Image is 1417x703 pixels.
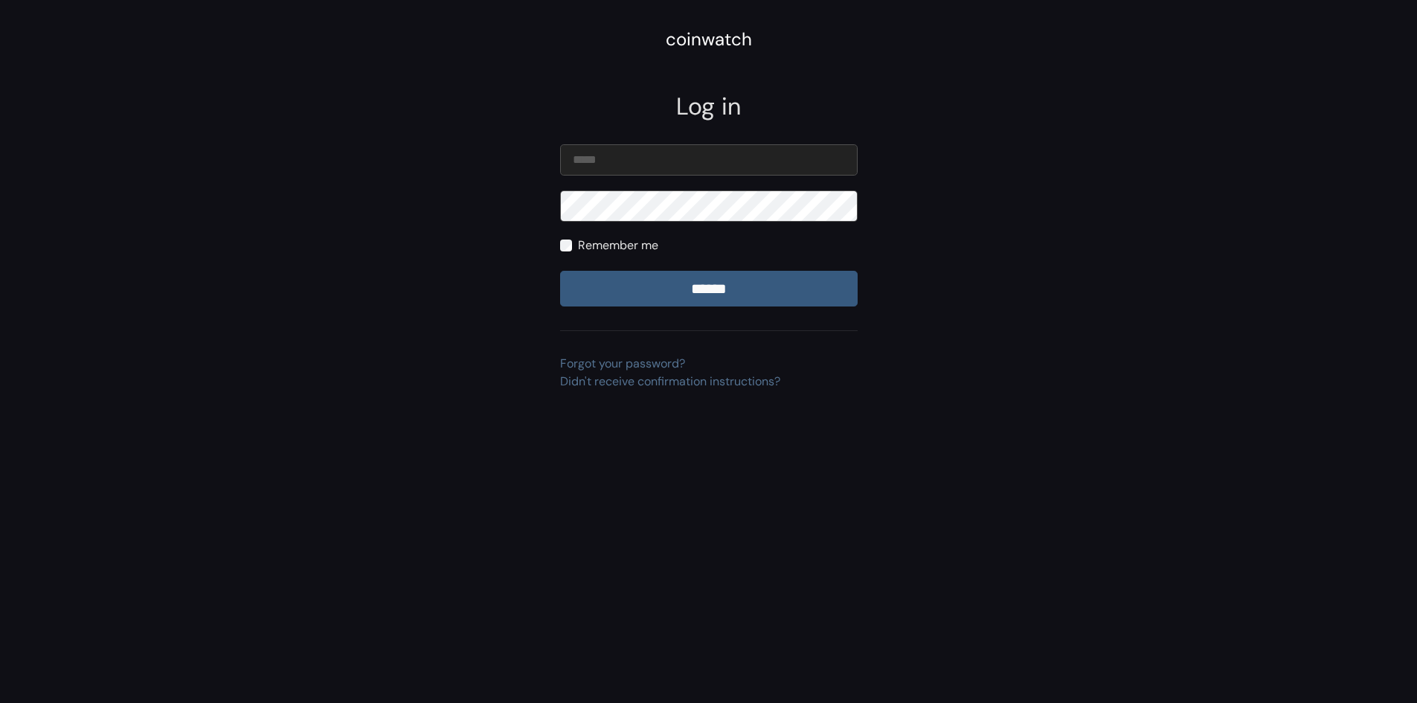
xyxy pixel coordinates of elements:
[560,373,780,389] a: Didn't receive confirmation instructions?
[560,92,858,121] h2: Log in
[666,26,752,53] div: coinwatch
[666,33,752,49] a: coinwatch
[560,356,685,371] a: Forgot your password?
[578,237,658,254] label: Remember me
